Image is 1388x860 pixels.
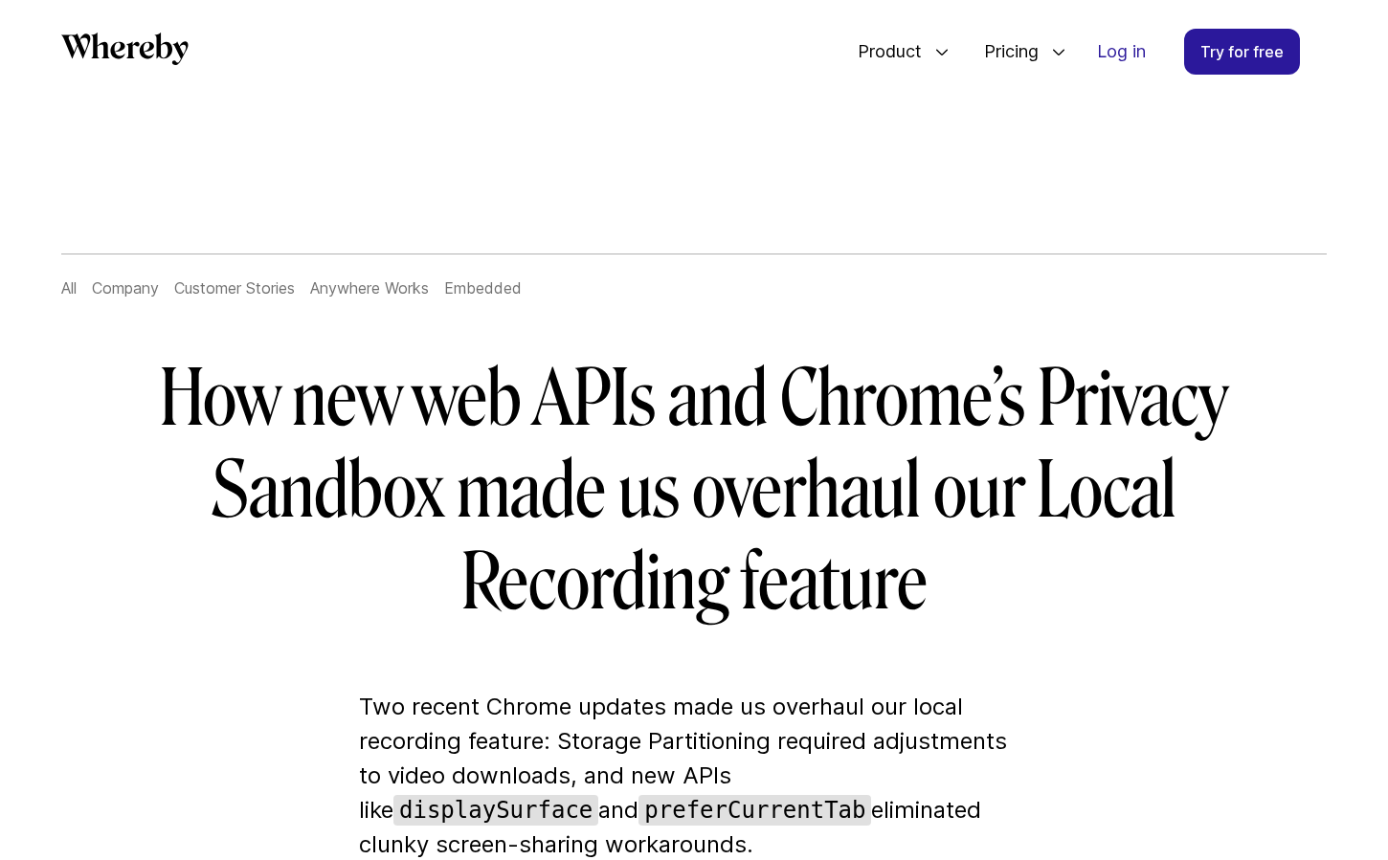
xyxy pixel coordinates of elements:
a: Company [92,278,159,298]
a: Log in [1082,30,1161,74]
a: Anywhere Works [310,278,429,298]
a: Embedded [444,278,522,298]
a: Customer Stories [174,278,295,298]
a: Try for free [1184,29,1300,75]
span: Pricing [965,20,1043,83]
a: All [61,278,77,298]
code: preferCurrentTab [638,795,871,826]
code: displaySurface [393,795,598,826]
svg: Whereby [61,33,189,65]
a: Whereby [61,33,189,72]
span: Product [839,20,927,83]
h1: How new web APIs and Chrome’s Privacy Sandbox made us overhaul our Local Recording feature [143,353,1245,628]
